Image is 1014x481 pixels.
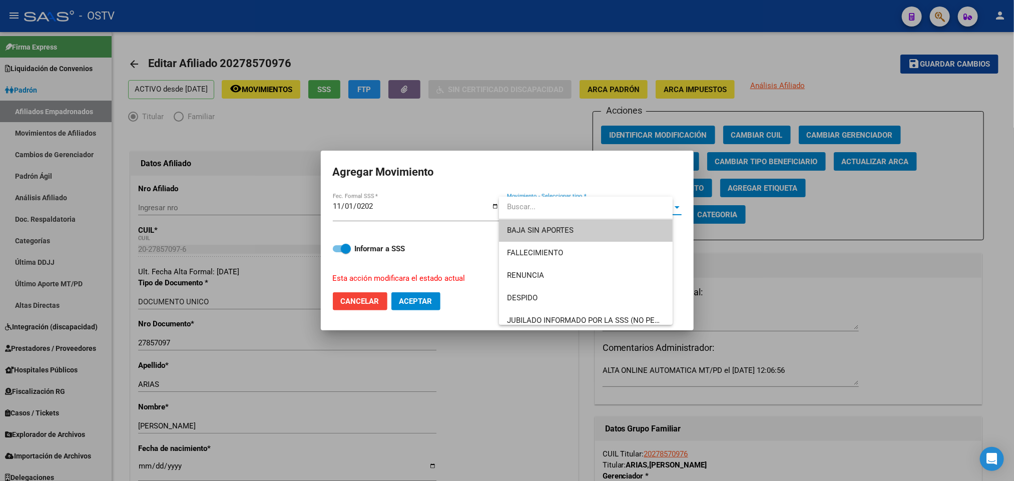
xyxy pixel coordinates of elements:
span: RENUNCIA [507,271,544,280]
span: DESPIDO [507,293,538,302]
span: BAJA SIN APORTES [507,226,574,235]
span: FALLECIMIENTO [507,248,563,257]
div: Open Intercom Messenger [980,447,1004,471]
input: dropdown search [499,196,673,218]
span: JUBILADO INFORMADO POR LA SSS (NO PENSIONADO) [507,316,695,325]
